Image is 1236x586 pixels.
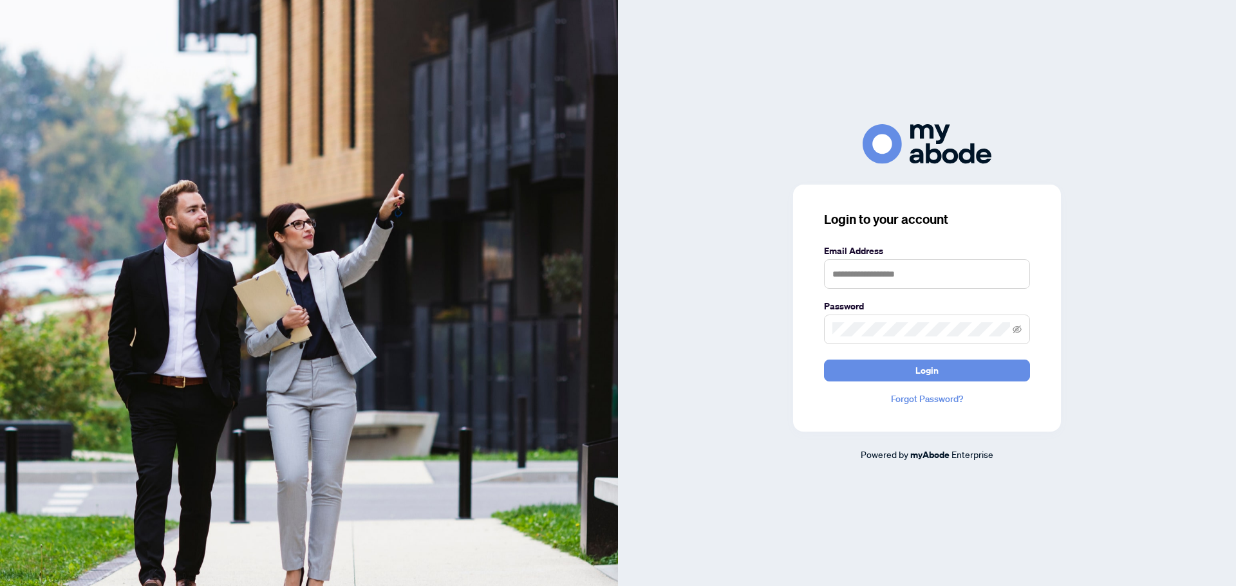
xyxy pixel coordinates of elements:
[1013,325,1022,334] span: eye-invisible
[824,299,1030,313] label: Password
[824,210,1030,228] h3: Login to your account
[863,124,991,163] img: ma-logo
[824,392,1030,406] a: Forgot Password?
[951,448,993,460] span: Enterprise
[915,360,939,381] span: Login
[824,244,1030,258] label: Email Address
[861,448,908,460] span: Powered by
[824,360,1030,381] button: Login
[910,448,950,462] a: myAbode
